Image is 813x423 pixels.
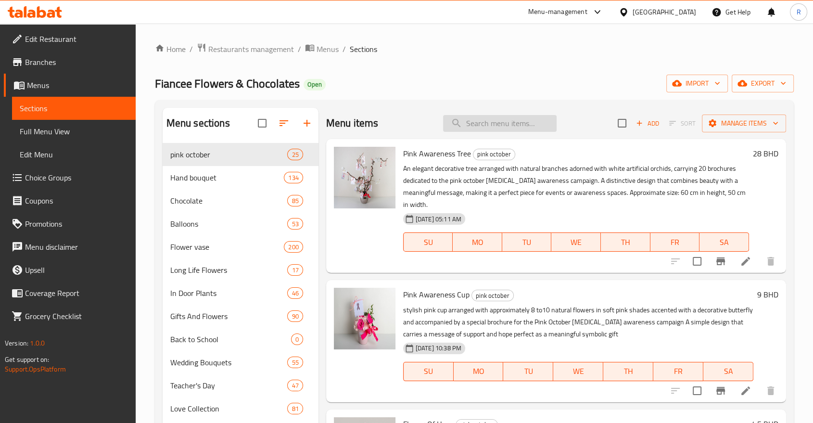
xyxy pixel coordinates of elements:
a: Menus [4,74,136,97]
h6: 28 BHD [753,147,778,160]
span: 55 [288,358,302,367]
span: export [739,77,786,90]
span: Long Life Flowers [170,264,288,276]
button: Manage items [702,115,786,132]
span: 47 [288,381,302,390]
div: items [291,333,303,345]
img: Pink Awareness Cup [334,288,395,349]
span: FR [657,364,699,378]
span: Coverage Report [25,287,128,299]
a: Restaurants management [197,43,294,55]
a: Choice Groups [4,166,136,189]
span: Choice Groups [25,172,128,183]
button: delete [759,250,782,273]
a: Branches [4,51,136,74]
div: Teacher's Day47 [163,374,318,397]
span: MO [457,364,500,378]
span: SA [703,235,745,249]
span: SA [707,364,749,378]
span: TH [607,364,649,378]
span: Edit Restaurant [25,33,128,45]
div: Chocolate [170,195,288,206]
span: Gifts And Flowers [170,310,288,322]
div: In Door Plants46 [163,282,318,305]
span: R [796,7,800,17]
button: TU [502,232,552,252]
span: Select all sections [252,113,272,133]
a: Menus [305,43,339,55]
div: Balloons53 [163,212,318,235]
a: Edit menu item [740,385,751,397]
div: Love Collection81 [163,397,318,420]
div: items [287,218,303,230]
span: Select to update [687,251,707,271]
span: Select to update [687,381,707,401]
div: Teacher's Day [170,380,288,391]
span: [DATE] 10:38 PM [412,344,465,353]
a: Menu disclaimer [4,235,136,258]
span: 81 [288,404,302,413]
span: 0 [292,335,303,344]
button: FR [650,232,700,252]
a: Upsell [4,258,136,282]
span: Fiancee Flowers & Chocolates [155,73,300,94]
span: 85 [288,196,302,205]
span: pink october [473,149,515,160]
span: Love Collection [170,403,288,414]
span: SU [407,235,449,249]
span: pink october [170,149,288,160]
span: Promotions [25,218,128,230]
input: search [443,115,557,132]
span: 200 [284,243,302,252]
span: Menu disclaimer [25,241,128,253]
span: Sections [20,103,128,114]
div: items [284,172,303,183]
a: Support.OpsPlatform [5,363,66,375]
button: SU [403,232,453,252]
span: Get support on: [5,353,49,366]
button: FR [653,362,703,381]
button: Add [632,116,663,131]
div: Wedding Bouquets [170,357,288,368]
span: SU [407,364,450,378]
span: Open [304,80,326,89]
li: / [298,43,301,55]
span: 53 [288,219,302,229]
span: Sort sections [272,112,295,135]
a: Sections [12,97,136,120]
div: items [287,310,303,322]
div: items [287,149,303,160]
div: Balloons [170,218,288,230]
span: FR [654,235,696,249]
div: items [287,380,303,391]
span: [DATE] 05:11 AM [412,215,465,224]
div: Gifts And Flowers90 [163,305,318,328]
span: 25 [288,150,302,159]
h2: Menu items [326,116,379,130]
span: Grocery Checklist [25,310,128,322]
button: MO [454,362,504,381]
span: 1.0.0 [30,337,45,349]
div: pink october25 [163,143,318,166]
span: Select section first [663,116,702,131]
a: Edit menu item [740,256,751,267]
div: items [287,264,303,276]
span: 134 [284,173,302,182]
div: Hand bouquet [170,172,284,183]
span: Sections [350,43,377,55]
div: pink october [471,290,514,301]
div: In Door Plants [170,287,288,299]
span: 17 [288,266,302,275]
span: Pink Awareness Tree [403,146,471,161]
span: WE [557,364,599,378]
span: 46 [288,289,302,298]
span: Edit Menu [20,149,128,160]
div: Hand bouquet134 [163,166,318,189]
button: Branch-specific-item [709,250,732,273]
div: Flower vase [170,241,284,253]
button: delete [759,379,782,402]
button: Add section [295,112,318,135]
a: Edit Menu [12,143,136,166]
span: Version: [5,337,28,349]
